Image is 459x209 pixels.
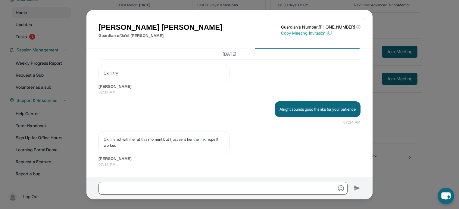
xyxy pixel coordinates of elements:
[356,24,361,30] span: ⓘ
[104,136,224,148] p: Ok I'm not with her at this moment but I just sent her the link hope It worked
[327,30,332,36] img: Copy Icon
[98,51,361,57] h3: [DATE]
[281,24,361,30] p: Guardian's Number: [PHONE_NUMBER]
[104,70,224,76] p: Ok ill try
[281,30,361,36] p: Copy Meeting Invitation
[98,162,361,168] span: 07:18 PM
[343,119,361,125] span: 07:14 PM
[98,89,361,95] span: 07:14 PM
[98,156,361,162] span: [PERSON_NAME]
[98,84,361,90] span: [PERSON_NAME]
[354,185,361,192] img: Send icon
[438,188,454,204] button: chat-button
[98,22,222,33] h1: [PERSON_NAME] [PERSON_NAME]
[279,106,356,112] p: Alright sounds good thanks for your patience
[338,185,344,191] img: Emoji
[98,33,222,39] p: Guardian of Ja'el [PERSON_NAME]
[361,17,366,21] img: Close Icon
